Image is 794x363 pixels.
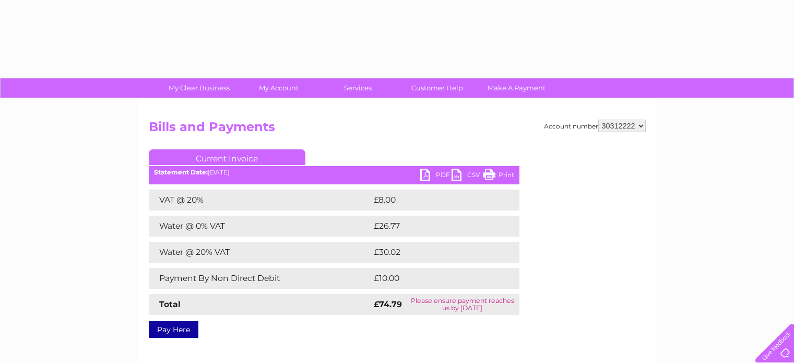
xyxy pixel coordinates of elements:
h2: Bills and Payments [149,120,646,139]
div: Account number [544,120,646,132]
a: Customer Help [394,78,480,98]
td: Water @ 0% VAT [149,216,371,237]
a: PDF [420,169,452,184]
td: £26.77 [371,216,498,237]
td: VAT @ 20% [149,190,371,210]
b: Statement Date: [154,168,208,176]
td: Water @ 20% VAT [149,242,371,263]
td: Please ensure payment reaches us by [DATE] [406,294,519,315]
td: £8.00 [371,190,495,210]
strong: Total [159,299,181,309]
a: Services [315,78,401,98]
a: CSV [452,169,483,184]
a: My Clear Business [156,78,242,98]
td: Payment By Non Direct Debit [149,268,371,289]
div: [DATE] [149,169,519,176]
td: £30.02 [371,242,499,263]
a: Current Invoice [149,149,305,165]
a: Pay Here [149,321,198,338]
a: My Account [235,78,322,98]
strong: £74.79 [374,299,402,309]
a: Make A Payment [473,78,560,98]
a: Print [483,169,514,184]
td: £10.00 [371,268,498,289]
